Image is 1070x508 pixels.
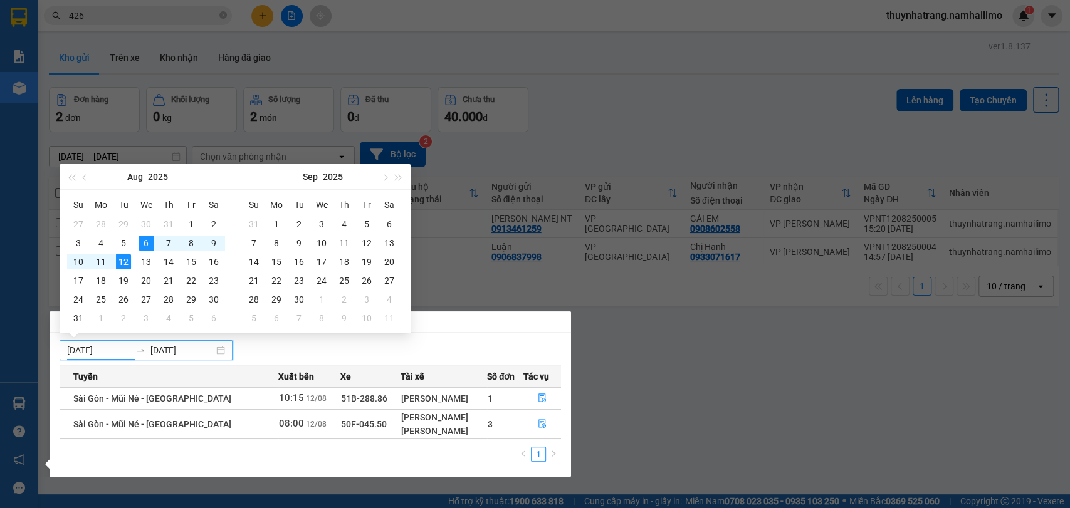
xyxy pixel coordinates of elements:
[314,292,329,307] div: 1
[333,271,355,290] td: 2025-09-25
[265,215,288,234] td: 2025-09-01
[246,292,261,307] div: 28
[382,292,397,307] div: 4
[378,309,401,328] td: 2025-10-11
[291,292,307,307] div: 30
[288,271,310,290] td: 2025-09-23
[67,252,90,271] td: 2025-08-10
[314,254,329,269] div: 17
[90,252,112,271] td: 2025-08-11
[310,234,333,252] td: 2025-09-10
[337,217,352,232] div: 4
[382,273,397,288] div: 27
[378,271,401,290] td: 2025-09-27
[310,271,333,290] td: 2025-09-24
[306,394,327,403] span: 12/08
[488,419,493,429] span: 3
[73,419,231,429] span: Sài Gòn - Mũi Né - [GEOGRAPHIC_DATA]
[112,290,135,309] td: 2025-08-26
[333,252,355,271] td: 2025-09-18
[184,292,199,307] div: 29
[206,311,221,326] div: 6
[546,447,561,462] button: right
[359,292,374,307] div: 3
[382,311,397,326] div: 11
[378,215,401,234] td: 2025-09-06
[243,215,265,234] td: 2025-08-31
[161,254,176,269] div: 14
[150,343,214,357] input: Đến ngày
[135,309,157,328] td: 2025-09-03
[206,254,221,269] div: 16
[71,311,86,326] div: 31
[516,447,531,462] button: left
[139,292,154,307] div: 27
[180,252,202,271] td: 2025-08-15
[314,311,329,326] div: 8
[206,217,221,232] div: 2
[333,195,355,215] th: Th
[161,273,176,288] div: 21
[90,309,112,328] td: 2025-09-01
[355,309,378,328] td: 2025-10-10
[116,292,131,307] div: 26
[520,450,527,457] span: left
[265,271,288,290] td: 2025-09-22
[139,273,154,288] div: 20
[139,311,154,326] div: 3
[401,391,486,405] div: [PERSON_NAME]
[202,252,225,271] td: 2025-08-16
[184,217,199,232] div: 1
[265,252,288,271] td: 2025-09-15
[337,236,352,251] div: 11
[378,195,401,215] th: Sa
[90,290,112,309] td: 2025-08-25
[382,254,397,269] div: 20
[269,273,284,288] div: 22
[288,252,310,271] td: 2025-09-16
[378,290,401,309] td: 2025-10-04
[139,217,154,232] div: 30
[382,217,397,232] div: 6
[116,217,131,232] div: 29
[157,252,180,271] td: 2025-08-14
[243,195,265,215] th: Su
[337,273,352,288] div: 25
[488,393,493,403] span: 1
[323,164,343,189] button: 2025
[265,290,288,309] td: 2025-09-29
[288,290,310,309] td: 2025-09-30
[135,215,157,234] td: 2025-07-30
[184,236,199,251] div: 8
[314,217,329,232] div: 3
[243,290,265,309] td: 2025-09-28
[291,254,307,269] div: 16
[246,217,261,232] div: 31
[71,254,86,269] div: 10
[278,370,314,383] span: Xuất bến
[184,273,199,288] div: 22
[359,217,374,232] div: 5
[243,309,265,328] td: 2025-10-05
[116,254,131,269] div: 12
[246,254,261,269] div: 14
[306,420,327,428] span: 12/08
[340,370,350,383] span: Xe
[333,234,355,252] td: 2025-09-11
[67,309,90,328] td: 2025-08-31
[310,215,333,234] td: 2025-09-03
[139,236,154,251] div: 6
[269,254,284,269] div: 15
[265,234,288,252] td: 2025-09-08
[269,217,284,232] div: 1
[161,236,176,251] div: 7
[71,292,86,307] div: 24
[310,309,333,328] td: 2025-10-08
[310,195,333,215] th: We
[90,271,112,290] td: 2025-08-18
[180,215,202,234] td: 2025-08-01
[359,311,374,326] div: 10
[71,236,86,251] div: 3
[288,309,310,328] td: 2025-10-07
[93,273,108,288] div: 18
